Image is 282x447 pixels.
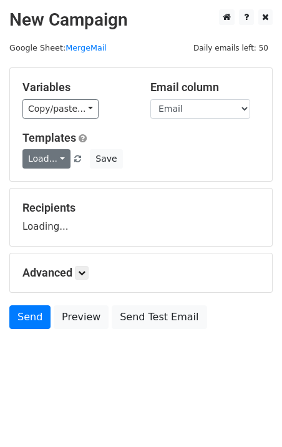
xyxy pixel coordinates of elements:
[22,81,132,94] h5: Variables
[112,305,207,329] a: Send Test Email
[22,201,260,233] div: Loading...
[22,201,260,215] h5: Recipients
[22,131,76,144] a: Templates
[22,99,99,119] a: Copy/paste...
[150,81,260,94] h5: Email column
[9,43,107,52] small: Google Sheet:
[22,266,260,280] h5: Advanced
[90,149,122,169] button: Save
[66,43,107,52] a: MergeMail
[9,305,51,329] a: Send
[54,305,109,329] a: Preview
[189,41,273,55] span: Daily emails left: 50
[22,149,70,169] a: Load...
[9,9,273,31] h2: New Campaign
[189,43,273,52] a: Daily emails left: 50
